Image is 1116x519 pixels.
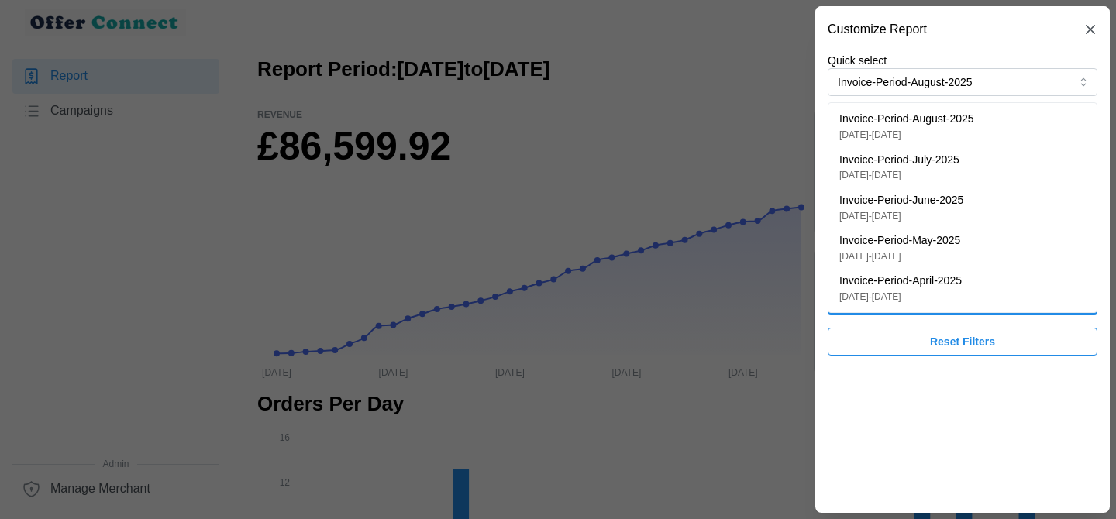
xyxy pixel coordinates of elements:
[839,192,963,209] p: Invoice-Period-June-2025
[828,23,927,36] h2: Customize Report
[930,328,995,355] span: Reset Filters
[828,328,1097,356] button: Reset Filters
[839,232,960,249] p: Invoice-Period-May-2025
[839,111,974,128] p: Invoice-Period-August-2025
[839,128,974,143] p: [DATE] - [DATE]
[839,249,960,264] p: [DATE] - [DATE]
[839,209,963,224] p: [DATE] - [DATE]
[839,168,959,183] p: [DATE] - [DATE]
[828,68,1097,96] button: Invoice-Period-August-2025
[828,53,1097,68] p: Quick select
[839,290,962,304] p: [DATE] - [DATE]
[839,273,962,290] p: Invoice-Period-April-2025
[839,152,959,169] p: Invoice-Period-July-2025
